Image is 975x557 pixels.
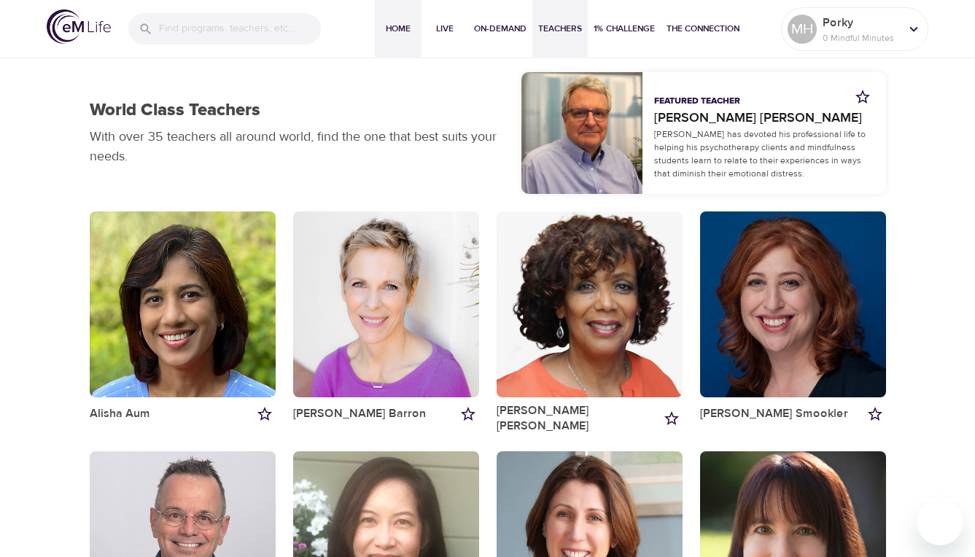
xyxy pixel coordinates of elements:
[90,100,260,121] h1: World Class Teachers
[90,127,504,166] p: With over 35 teachers all around world, find the one that best suits your needs.
[654,128,874,180] p: [PERSON_NAME] has devoted his professional life to helping his psychotherapy clients and mindfuln...
[538,21,582,36] span: Teachers
[788,15,817,44] div: MH
[594,21,655,36] span: 1% Challenge
[823,31,900,44] p: 0 Mindful Minutes
[293,406,426,421] a: [PERSON_NAME] Barron
[654,108,874,128] a: [PERSON_NAME] [PERSON_NAME]
[864,403,886,425] button: Add to my favorites
[47,9,111,44] img: logo
[852,86,874,108] button: Add to my favorites
[457,403,479,425] button: Add to my favorites
[474,21,527,36] span: On-Demand
[654,95,740,108] p: Featured Teacher
[381,21,416,36] span: Home
[90,406,150,421] a: Alisha Aum
[159,13,321,44] input: Find programs, teachers, etc...
[497,403,661,435] a: [PERSON_NAME] [PERSON_NAME]
[427,21,462,36] span: Live
[661,408,683,429] button: Add to my favorites
[254,403,276,425] button: Add to my favorites
[917,499,963,545] iframe: Button to launch messaging window
[667,21,739,36] span: The Connection
[823,14,900,31] p: Porky
[700,406,848,421] a: [PERSON_NAME] Smookler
